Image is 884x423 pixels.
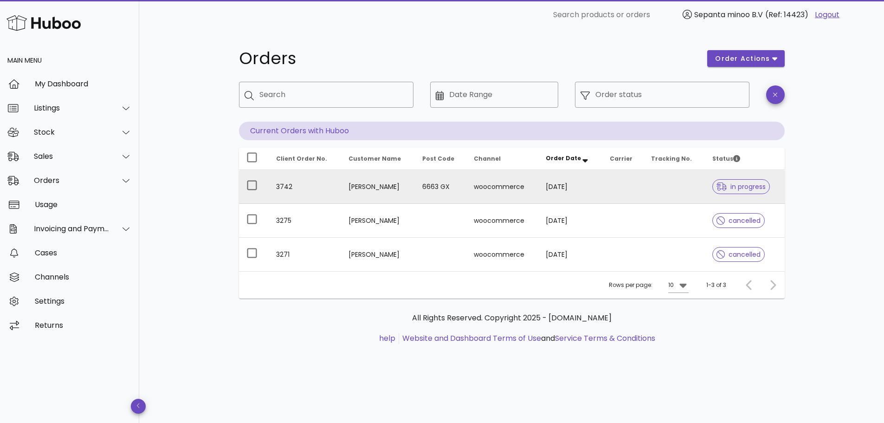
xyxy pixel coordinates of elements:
[602,148,644,170] th: Carrier
[715,54,770,64] span: order actions
[538,238,602,271] td: [DATE]
[538,148,602,170] th: Order Date: Sorted descending. Activate to remove sorting.
[34,128,110,137] div: Stock
[269,238,341,271] td: 3271
[422,155,454,163] span: Post Code
[644,148,705,170] th: Tracking No.
[546,154,581,162] span: Order Date
[6,13,81,33] img: Huboo Logo
[341,148,415,170] th: Customer Name
[555,333,655,344] a: Service Terms & Conditions
[341,238,415,271] td: [PERSON_NAME]
[35,297,132,306] div: Settings
[35,321,132,330] div: Returns
[466,148,538,170] th: Channel
[35,79,132,88] div: My Dashboard
[348,155,401,163] span: Customer Name
[379,333,395,344] a: help
[466,238,538,271] td: woocommerce
[815,9,839,20] a: Logout
[538,204,602,238] td: [DATE]
[269,204,341,238] td: 3275
[474,155,501,163] span: Channel
[269,148,341,170] th: Client Order No.
[609,272,689,299] div: Rows per page:
[276,155,327,163] span: Client Order No.
[716,217,761,224] span: cancelled
[538,170,602,204] td: [DATE]
[415,148,466,170] th: Post Code
[399,333,655,344] li: and
[716,251,761,258] span: cancelled
[239,122,785,140] p: Current Orders with Huboo
[269,170,341,204] td: 3742
[35,248,132,257] div: Cases
[466,170,538,204] td: woocommerce
[765,9,808,20] span: (Ref: 14423)
[716,183,766,190] span: in progress
[668,278,689,293] div: 10Rows per page:
[712,155,740,163] span: Status
[34,224,110,233] div: Invoicing and Payments
[34,176,110,185] div: Orders
[402,333,541,344] a: Website and Dashboard Terms of Use
[34,104,110,112] div: Listings
[610,155,632,163] span: Carrier
[651,155,692,163] span: Tracking No.
[706,281,726,289] div: 1-3 of 3
[707,50,784,67] button: order actions
[239,50,697,67] h1: Orders
[34,152,110,161] div: Sales
[341,204,415,238] td: [PERSON_NAME]
[705,148,784,170] th: Status
[694,9,763,20] span: Sepanta minoo B.V
[668,281,674,289] div: 10
[35,273,132,281] div: Channels
[35,200,132,209] div: Usage
[341,170,415,204] td: [PERSON_NAME]
[466,204,538,238] td: woocommerce
[415,170,466,204] td: 6663 GX
[246,312,777,324] p: All Rights Reserved. Copyright 2025 - [DOMAIN_NAME]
